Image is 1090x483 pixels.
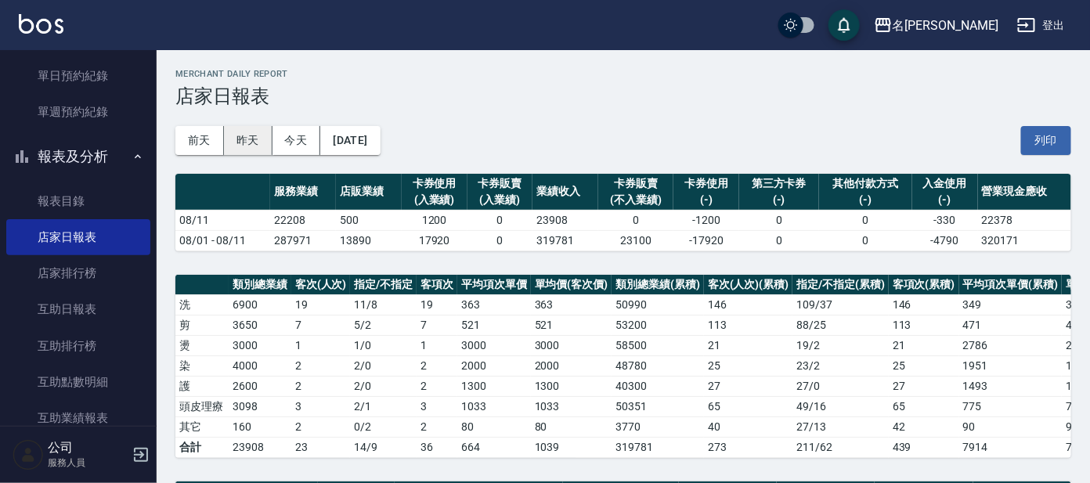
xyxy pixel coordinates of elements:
td: 7 [417,315,457,335]
td: 染 [175,355,229,376]
td: 1200 [402,210,467,230]
td: 2 [291,416,351,437]
div: (不入業績) [602,192,670,208]
th: 客次(人次)(累積) [704,275,793,295]
td: 664 [457,437,531,457]
td: 146 [704,294,793,315]
td: 65 [889,396,959,416]
button: save [828,9,860,41]
div: (-) [677,192,735,208]
th: 客次(人次) [291,275,351,295]
td: 27 [704,376,793,396]
th: 單均價(客次價) [531,275,612,295]
a: 互助業績報表 [6,400,150,436]
td: 0 [467,210,533,230]
td: 471 [959,315,1063,335]
div: 卡券使用 [406,175,464,192]
td: 42 [889,416,959,437]
td: -1200 [673,210,739,230]
button: [DATE] [320,126,380,155]
td: 65 [704,396,793,416]
td: 13890 [336,230,402,251]
button: 名[PERSON_NAME] [868,9,1005,41]
td: 7914 [959,437,1063,457]
td: 3000 [531,335,612,355]
button: 列印 [1021,126,1071,155]
div: 其他付款方式 [823,175,908,192]
div: (-) [916,192,974,208]
td: 319781 [532,230,598,251]
td: 5 / 2 [350,315,417,335]
td: 2 [417,416,457,437]
td: 7 [291,315,351,335]
a: 互助排行榜 [6,328,150,364]
td: 21 [704,335,793,355]
td: 50990 [612,294,704,315]
td: 6900 [229,294,291,315]
td: 1493 [959,376,1063,396]
td: 0 [598,210,673,230]
h5: 公司 [48,440,128,456]
h2: Merchant Daily Report [175,69,1071,79]
a: 互助點數明細 [6,364,150,400]
div: (-) [743,192,815,208]
td: 3000 [229,335,291,355]
td: 3 [291,396,351,416]
a: 互助日報表 [6,291,150,327]
td: 0 [739,230,819,251]
td: 25 [704,355,793,376]
th: 營業現金應收 [978,174,1071,211]
td: 3770 [612,416,704,437]
td: 1 [291,335,351,355]
td: 439 [889,437,959,457]
td: 521 [457,315,531,335]
td: 363 [531,294,612,315]
td: 23100 [598,230,673,251]
td: 08/11 [175,210,270,230]
td: 0 [739,210,819,230]
th: 客項次 [417,275,457,295]
td: 363 [457,294,531,315]
td: 剪 [175,315,229,335]
button: 昨天 [224,126,272,155]
td: 25 [889,355,959,376]
th: 業績收入 [532,174,598,211]
td: 2 [291,376,351,396]
td: 其它 [175,416,229,437]
td: 3650 [229,315,291,335]
td: 22378 [978,210,1071,230]
td: 11 / 8 [350,294,417,315]
div: (入業績) [406,192,464,208]
div: 卡券販賣 [471,175,529,192]
th: 客項次(累積) [889,275,959,295]
td: 88 / 25 [792,315,889,335]
td: 2 [417,355,457,376]
td: 1 [417,335,457,355]
a: 店家日報表 [6,219,150,255]
td: 273 [704,437,793,457]
button: 前天 [175,126,224,155]
td: 頭皮理療 [175,396,229,416]
td: 521 [531,315,612,335]
th: 指定/不指定(累積) [792,275,889,295]
td: 護 [175,376,229,396]
td: 1300 [531,376,612,396]
td: 19 [291,294,351,315]
td: 0 / 2 [350,416,417,437]
td: 1 / 0 [350,335,417,355]
td: 1033 [457,396,531,416]
td: 27 [889,376,959,396]
div: 卡券販賣 [602,175,670,192]
th: 平均項次單價 [457,275,531,295]
a: 報表目錄 [6,183,150,219]
td: 2000 [457,355,531,376]
div: 第三方卡券 [743,175,815,192]
td: 40 [704,416,793,437]
td: 58500 [612,335,704,355]
td: 2 / 1 [350,396,417,416]
td: 90 [959,416,1063,437]
button: 報表及分析 [6,136,150,177]
th: 指定/不指定 [350,275,417,295]
td: 1300 [457,376,531,396]
th: 服務業績 [270,174,336,211]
